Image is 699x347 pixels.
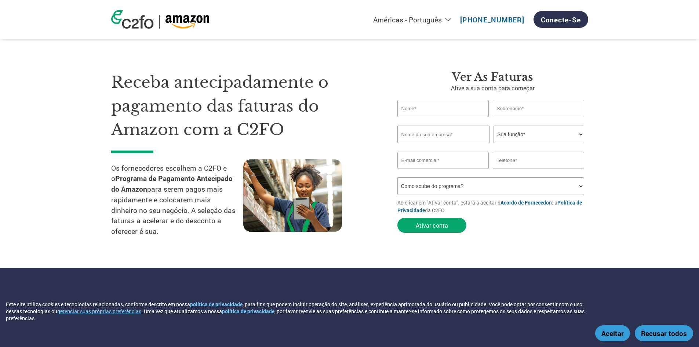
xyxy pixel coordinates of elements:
div: Inavlid Email Address [397,170,489,174]
img: c2fo logo [111,10,154,29]
h3: Ver as faturas [397,71,588,84]
input: Telefone* [493,152,585,169]
div: Invalid last name or last name is too long [493,118,585,123]
input: Invalid Email format [397,152,489,169]
img: supply chain worker [243,159,342,232]
a: política de privacidade [222,308,274,315]
p: Ative a sua conta para começar [397,84,588,93]
button: Ativar conta [397,218,466,233]
a: Política de Privacidade [397,199,582,214]
img: Amazon [165,15,210,29]
a: política de privacidade [190,301,243,308]
select: Title/Role [494,126,584,143]
strong: Programa de Pagamento Antecipado do Amazon [111,174,233,194]
input: Nome* [397,100,489,117]
div: Invalid first name or first name is too long [397,118,489,123]
a: [PHONE_NUMBER] [460,15,524,24]
button: Aceitar [595,325,630,341]
h1: Receba antecipadamente o pagamento das faturas do Amazon com a C2FO [111,71,375,142]
div: Este site utiliza cookies e tecnologias relacionadas, conforme descrito em nossa , para fins que ... [6,301,598,322]
div: Inavlid Phone Number [493,170,585,174]
button: Recusar todos [635,325,693,341]
a: Conecte-se [534,11,588,28]
input: Nome da sua empresa* [397,126,490,143]
div: Invalid company name or company name is too long [397,144,585,149]
p: Ao clicar em "Ativar conta", estará a aceitar o e a da C2FO [397,199,588,214]
input: Sobrenome* [493,100,585,117]
a: Acordo de Fornecedor [500,199,551,206]
p: Os fornecedores escolhem a C2FO e o para serem pagos mais rapidamente e colocarem mais dinheiro n... [111,163,243,237]
button: gerenciar suas próprias preferências [57,308,141,315]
